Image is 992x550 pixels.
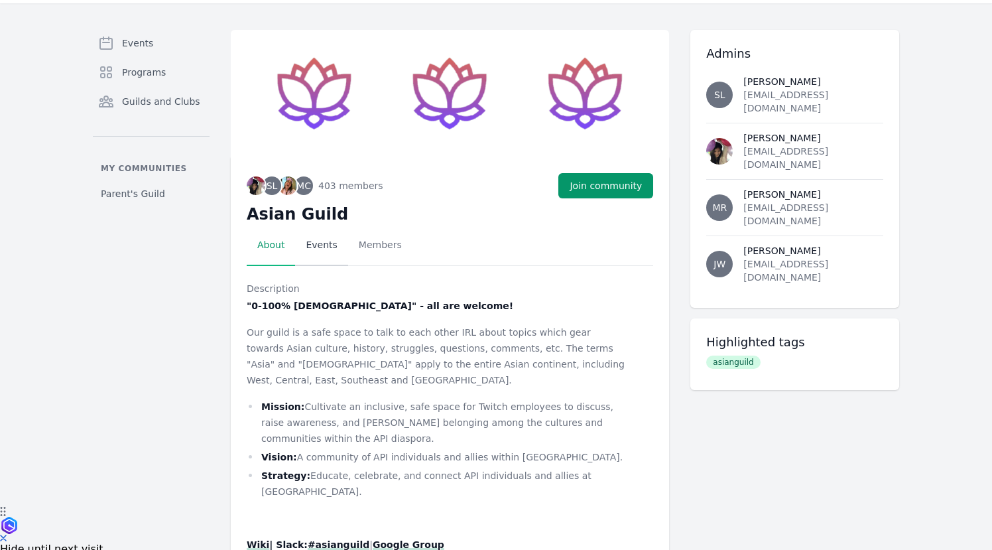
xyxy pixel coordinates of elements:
a: Wiki [247,539,269,550]
p: My communities [93,163,210,174]
strong: Strategy: [261,470,310,481]
span: Parent's Guild [101,187,165,200]
a: Events [295,225,347,266]
div: [EMAIL_ADDRESS][DOMAIN_NAME] [743,257,883,284]
p: Our guild is a safe space to talk to each other IRL about topics which gear towards Asian culture... [247,324,631,388]
li: Cultivate an inclusive, safe space for Twitch employees to discuss, raise awareness, and [PERSON_... [247,399,631,447]
nav: Sidebar [93,30,210,206]
span: MR [712,203,727,212]
div: [EMAIL_ADDRESS][DOMAIN_NAME] [743,88,883,115]
a: Members [348,225,412,266]
a: Guilds and Clubs [93,88,210,115]
strong: Vision: [261,452,297,462]
span: Programs [122,66,166,79]
div: [EMAIL_ADDRESS][DOMAIN_NAME] [743,201,883,228]
li: Educate, celebrate, and connect API individuals and allies at [GEOGRAPHIC_DATA]. [247,468,631,500]
strong: Mission: [261,401,304,412]
span: MC [296,181,311,190]
button: Join community [558,173,653,198]
a: About [247,225,295,266]
div: [PERSON_NAME] [743,75,883,88]
div: [PERSON_NAME] [743,188,883,201]
a: Parent's Guild [93,182,210,206]
span: SL [714,90,725,100]
h3: Admins [706,46,883,62]
a: Google Group [373,539,444,550]
h3: Highlighted tags [706,334,883,350]
span: Events [122,36,153,50]
a: #asianguild [308,539,369,550]
div: [PERSON_NAME] [743,244,883,257]
span: SL [267,181,278,190]
a: Events [93,30,210,56]
div: [EMAIL_ADDRESS][DOMAIN_NAME] [743,145,883,171]
strong: | Slack: [269,539,308,550]
span: 403 members [318,179,383,192]
span: JW [713,259,725,269]
span: Guilds and Clubs [122,95,200,108]
li: A community of API individuals and allies within [GEOGRAPHIC_DATA]. [247,449,631,465]
div: [PERSON_NAME] [743,131,883,145]
h2: Asian Guild [247,204,653,225]
div: Description [247,282,653,295]
a: Programs [93,59,210,86]
strong: "0-100% [DEMOGRAPHIC_DATA]" - all are welcome! [247,301,513,311]
span: asianguild [706,356,760,369]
